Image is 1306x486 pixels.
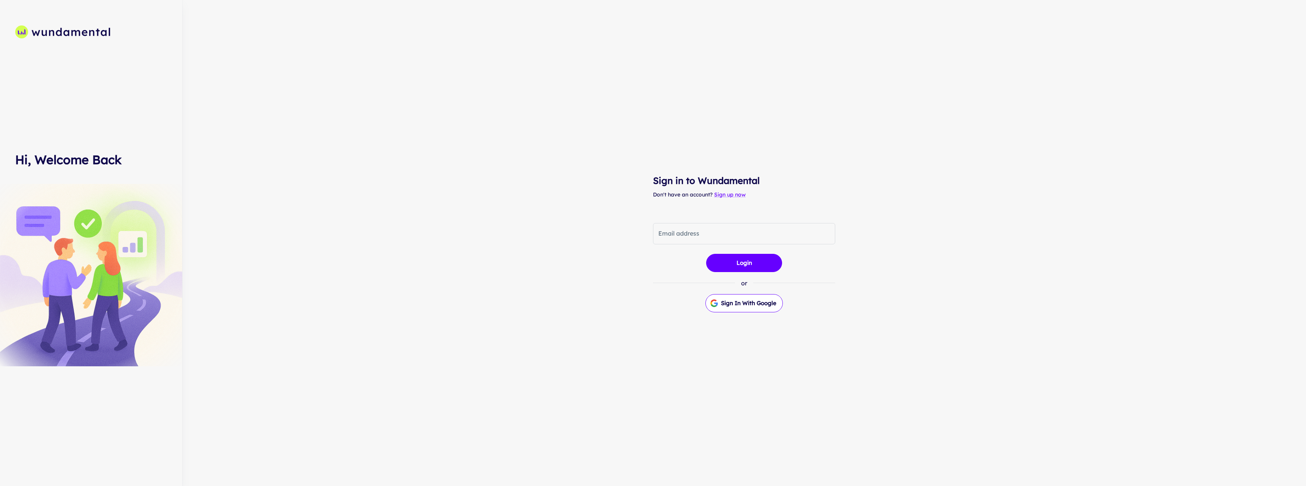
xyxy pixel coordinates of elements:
[705,294,783,312] button: Sign in with Google
[653,174,835,187] h4: Sign in to Wundamental
[714,191,746,198] a: Sign up now
[706,254,782,272] button: Login
[653,190,835,199] p: Don't have an account?
[741,279,747,288] p: or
